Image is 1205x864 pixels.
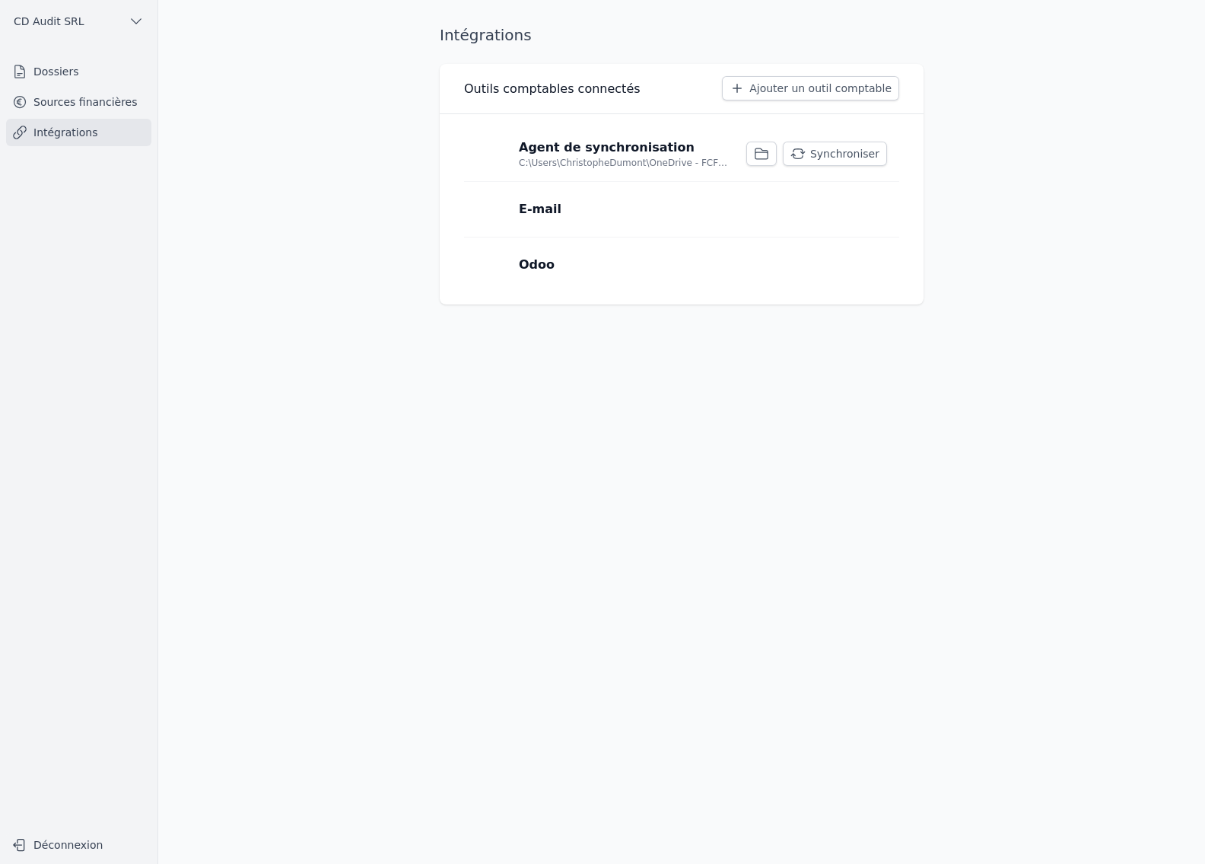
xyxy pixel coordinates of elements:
[464,238,899,292] a: Odoo
[14,14,84,29] span: CD Audit SRL
[6,833,151,857] button: Déconnexion
[783,142,887,166] button: Synchroniser
[519,200,561,218] p: E-mail
[464,182,899,237] a: E-mail
[440,24,532,46] h1: Intégrations
[464,80,641,98] h3: Outils comptables connectés
[722,76,899,100] button: Ajouter un outil comptable
[519,139,695,157] p: Agent de synchronisation
[519,157,728,169] p: C:\Users\ChristopheDumont\OneDrive - FCF\Bureau\iCloudDrive\Magello
[6,88,151,116] a: Sources financières
[6,9,151,33] button: CD Audit SRL
[519,256,555,274] p: Odoo
[6,58,151,85] a: Dossiers
[464,126,899,181] a: Agent de synchronisation C:\Users\ChristopheDumont\OneDrive - FCF\Bureau\iCloudDrive\Magello Sync...
[6,119,151,146] a: Intégrations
